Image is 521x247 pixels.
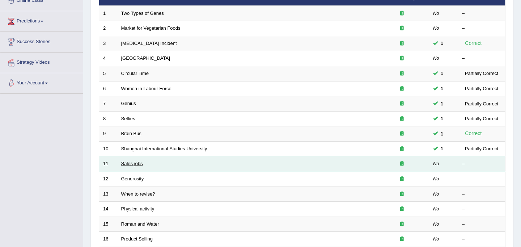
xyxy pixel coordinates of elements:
[99,187,117,202] td: 13
[462,176,501,183] div: –
[121,41,177,46] a: [MEDICAL_DATA] Incident
[433,55,439,61] em: No
[99,217,117,232] td: 15
[462,10,501,17] div: –
[121,131,141,136] a: Brain Bus
[121,221,159,227] a: Roman and Water
[121,191,155,197] a: When to revise?
[0,11,83,29] a: Predictions
[379,160,425,167] div: Exam occurring question
[379,206,425,213] div: Exam occurring question
[379,40,425,47] div: Exam occurring question
[99,96,117,112] td: 7
[433,176,439,181] em: No
[99,141,117,156] td: 10
[462,115,501,122] div: Partially Correct
[462,39,485,47] div: Correct
[121,25,181,31] a: Market for Vegetarian Foods
[433,11,439,16] em: No
[462,191,501,198] div: –
[379,236,425,243] div: Exam occurring question
[433,161,439,166] em: No
[99,171,117,187] td: 12
[379,25,425,32] div: Exam occurring question
[121,11,164,16] a: Two Types of Genes
[462,85,501,92] div: Partially Correct
[462,145,501,152] div: Partially Correct
[379,146,425,152] div: Exam occurring question
[438,115,446,122] span: You can still take this question
[379,10,425,17] div: Exam occurring question
[433,221,439,227] em: No
[379,70,425,77] div: Exam occurring question
[121,101,136,106] a: Genius
[462,129,485,138] div: Correct
[438,39,446,47] span: You can still take this question
[99,81,117,96] td: 6
[121,146,207,151] a: Shanghai International Studies University
[121,71,149,76] a: Circular Time
[379,130,425,137] div: Exam occurring question
[462,55,501,62] div: –
[99,202,117,217] td: 14
[438,85,446,92] span: You can still take this question
[438,145,446,152] span: You can still take this question
[99,21,117,36] td: 2
[99,51,117,66] td: 4
[99,232,117,247] td: 16
[379,191,425,198] div: Exam occurring question
[379,116,425,122] div: Exam occurring question
[433,236,439,242] em: No
[433,25,439,31] em: No
[433,191,439,197] em: No
[462,206,501,213] div: –
[99,66,117,81] td: 5
[462,70,501,77] div: Partially Correct
[438,70,446,77] span: You can still take this question
[462,160,501,167] div: –
[121,206,154,212] a: Physical activity
[379,100,425,107] div: Exam occurring question
[99,36,117,51] td: 3
[379,55,425,62] div: Exam occurring question
[462,221,501,228] div: –
[121,236,153,242] a: Product Selling
[438,100,446,108] span: You can still take this question
[99,111,117,126] td: 8
[99,156,117,172] td: 11
[0,32,83,50] a: Success Stories
[379,85,425,92] div: Exam occurring question
[379,221,425,228] div: Exam occurring question
[99,6,117,21] td: 1
[121,161,143,166] a: Sales jobs
[121,86,171,91] a: Women in Labour Force
[462,100,501,108] div: Partially Correct
[99,126,117,142] td: 9
[0,53,83,71] a: Strategy Videos
[438,130,446,138] span: You can still take this question
[462,25,501,32] div: –
[0,73,83,91] a: Your Account
[121,176,144,181] a: Generosity
[433,206,439,212] em: No
[462,236,501,243] div: –
[121,55,170,61] a: [GEOGRAPHIC_DATA]
[379,176,425,183] div: Exam occurring question
[121,116,135,121] a: Selfies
